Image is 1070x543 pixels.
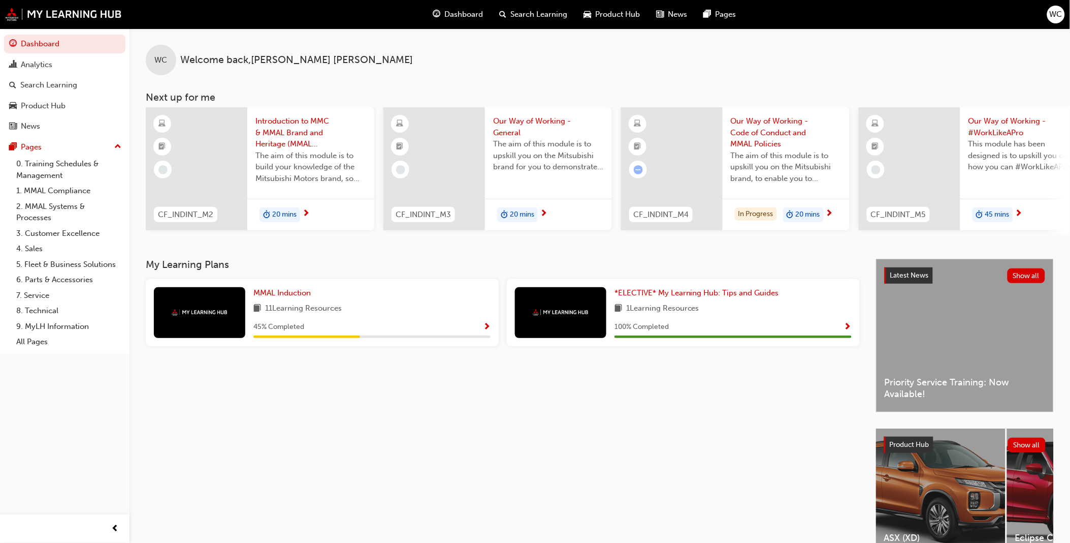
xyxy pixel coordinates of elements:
span: WC [1050,9,1062,20]
div: Pages [21,141,42,153]
span: next-icon [540,209,547,219]
span: Show Progress [844,323,852,332]
span: booktick-icon [159,140,166,154]
span: CF_INDINT_M4 [633,209,689,221]
span: news-icon [9,122,17,131]
button: Show Progress [483,321,491,334]
a: All Pages [12,334,125,350]
span: CF_INDINT_M2 [158,209,213,221]
span: booktick-icon [872,140,879,154]
span: chart-icon [9,61,17,70]
a: pages-iconPages [696,4,744,25]
button: Show all [1008,438,1046,452]
span: *ELECTIVE* My Learning Hub: Tips and Guides [614,288,779,297]
a: CF_INDINT_M4Our Way of Working - Code of Conduct and MMAL PoliciesThe aim of this module is to up... [621,107,850,230]
a: 7. Service [12,288,125,304]
button: WC [1047,6,1065,23]
span: learningRecordVerb_NONE-icon [396,165,405,174]
button: Pages [4,138,125,157]
a: Product Hub [4,97,125,115]
span: prev-icon [112,523,119,535]
span: Latest News [890,271,929,280]
span: booktick-icon [634,140,641,154]
div: News [21,120,40,132]
span: learningResourceType_ELEARNING-icon [159,117,166,131]
a: search-iconSearch Learning [492,4,576,25]
span: duration-icon [787,208,794,222]
a: Analytics [4,55,125,74]
span: 11 Learning Resources [265,303,342,315]
span: Pages [716,9,736,20]
a: CF_INDINT_M2Introduction to MMC & MMAL Brand and Heritage (MMAL Induction)The aim of this module ... [146,107,374,230]
span: pages-icon [9,143,17,152]
span: News [668,9,688,20]
a: car-iconProduct Hub [576,4,649,25]
a: 2. MMAL Systems & Processes [12,199,125,226]
a: 1. MMAL Compliance [12,183,125,199]
div: Analytics [21,59,52,71]
div: In Progress [735,207,777,221]
span: book-icon [253,303,261,315]
a: 8. Technical [12,303,125,319]
span: pages-icon [704,8,711,21]
span: duration-icon [501,208,508,222]
span: guage-icon [9,40,17,49]
a: Product HubShow all [884,437,1046,453]
h3: Next up for me [129,92,1070,103]
span: Product Hub [596,9,640,20]
span: learningRecordVerb_ATTEMPT-icon [634,165,643,174]
a: Latest NewsShow all [885,267,1045,284]
span: 1 Learning Resources [626,303,699,315]
a: guage-iconDashboard [425,4,492,25]
span: The aim of this module is to upskill you on the Mitsubishi brand for you to demonstrate the same ... [493,138,604,173]
span: learningRecordVerb_NONE-icon [871,165,881,174]
a: CF_INDINT_M3Our Way of Working - GeneralThe aim of this module is to upskill you on the Mitsubish... [383,107,612,230]
span: booktick-icon [397,140,404,154]
a: *ELECTIVE* My Learning Hub: Tips and Guides [614,287,783,299]
span: car-icon [584,8,592,21]
span: 20 mins [510,209,534,221]
span: Our Way of Working - General [493,115,604,138]
div: Search Learning [20,79,77,91]
img: mmal [172,309,228,316]
span: Our Way of Working - Code of Conduct and MMAL Policies [731,115,841,150]
a: Dashboard [4,35,125,53]
img: mmal [5,8,122,21]
span: Dashboard [445,9,483,20]
span: CF_INDINT_M5 [871,209,926,221]
a: MMAL Induction [253,287,315,299]
span: search-icon [500,8,507,21]
span: next-icon [302,209,310,219]
h3: My Learning Plans [146,259,860,270]
img: mmal [533,309,589,316]
span: car-icon [9,102,17,111]
span: learningResourceType_ELEARNING-icon [634,117,641,131]
span: up-icon [114,140,121,154]
button: Show all [1008,268,1046,283]
span: 20 mins [796,209,820,221]
button: DashboardAnalyticsSearch LearningProduct HubNews [4,33,125,138]
span: book-icon [614,303,622,315]
a: 0. Training Schedules & Management [12,156,125,183]
span: Priority Service Training: Now Available! [885,377,1045,400]
span: MMAL Induction [253,288,311,297]
span: Welcome back , [PERSON_NAME] [PERSON_NAME] [180,54,413,66]
span: guage-icon [433,8,441,21]
a: 4. Sales [12,241,125,257]
span: search-icon [9,81,16,90]
span: 20 mins [272,209,297,221]
a: News [4,117,125,136]
a: 3. Customer Excellence [12,226,125,242]
a: Latest NewsShow allPriority Service Training: Now Available! [876,259,1054,412]
span: learningResourceType_ELEARNING-icon [397,117,404,131]
span: 45 mins [985,209,1010,221]
span: Search Learning [511,9,568,20]
span: duration-icon [976,208,983,222]
span: learningRecordVerb_NONE-icon [158,165,168,174]
span: Product Hub [890,440,929,449]
a: 6. Parts & Accessories [12,272,125,288]
button: Show Progress [844,321,852,334]
span: learningResourceType_ELEARNING-icon [872,117,879,131]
